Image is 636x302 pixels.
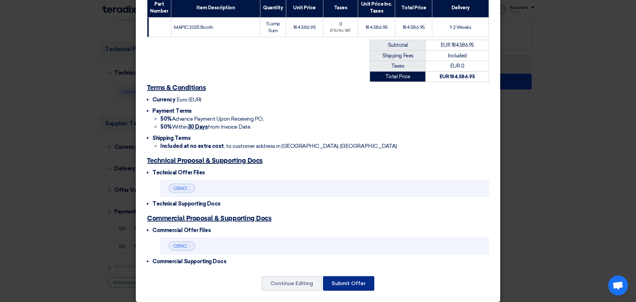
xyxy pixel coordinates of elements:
[402,25,425,30] span: 184,586.95
[152,227,211,233] span: Commercial Offer Files
[152,169,205,176] span: Technical Offer Files
[152,201,221,207] span: Technical Supporting Docs
[370,40,426,51] td: Subtotal
[174,186,288,191] a: CENOMI__Technical_proposal___1755761906931.pdf
[188,124,208,130] u: 30 Days
[160,124,172,130] strong: 50%
[323,276,374,291] button: Submit Offer
[440,74,475,80] strong: EUR 184,586.95
[177,96,201,103] span: Euro (EUR)
[450,63,464,69] span: EUR 0
[174,25,213,30] span: MAPIC 2025 Booth
[152,258,227,265] span: Commercial Supporting Docs
[326,28,355,34] div: (0%) No VAT
[147,85,206,91] u: Terms & Conditions
[160,124,251,130] span: Within from Invoice Date.
[370,71,426,82] td: Total Price
[608,275,628,295] a: Open chat
[152,135,190,141] span: Shipping Terms
[370,61,426,72] td: Taxes
[448,53,467,59] span: Included
[174,243,303,249] a: CENOMI_Financial_Proposal_MAPIC__V_1757149798176.pdf
[152,96,175,103] span: Currency
[160,143,224,149] strong: Included at no extra cost
[160,116,263,122] span: Advance Payment Upon Receiving PO,
[160,116,172,122] strong: 50%
[266,21,280,33] span: 1 Lump Sum
[365,25,388,30] span: 184,586.95
[160,142,489,150] li: , to customer address in [GEOGRAPHIC_DATA], [GEOGRAPHIC_DATA]
[339,21,342,27] span: 0
[370,50,426,61] td: Shipping Fees
[262,276,322,291] button: Continue Editing
[152,108,192,114] span: Payment Terms
[293,25,316,30] span: 184,586.95
[147,215,271,222] u: Commercial Proposal & Supporting Docs
[426,40,489,51] td: EUR 184,586.95
[147,157,263,164] u: Technical Proposal & Supporting Docs
[450,25,471,30] span: 1-2 Weeks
